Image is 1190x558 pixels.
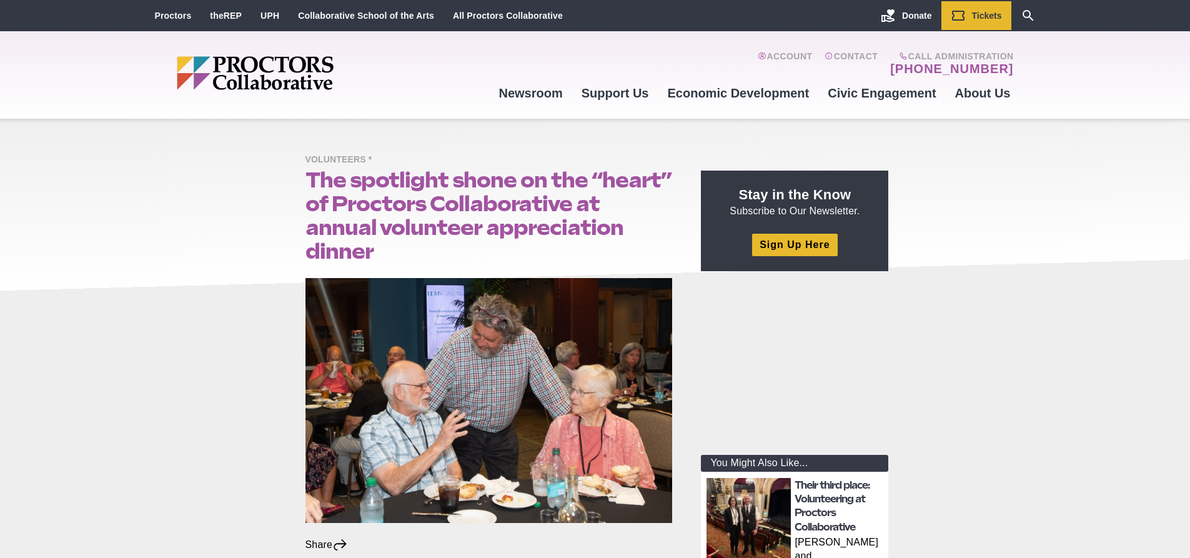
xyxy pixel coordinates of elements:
[752,234,837,256] a: Sign Up Here
[902,11,931,21] span: Donate
[305,152,379,168] span: Volunteers *
[305,168,673,263] h1: The spotlight shone on the “heart” of Proctors Collaborative at annual volunteer appreciation dinner
[298,11,434,21] a: Collaborative School of the Arts
[716,186,873,218] p: Subscribe to Our Newsletter.
[305,154,379,164] a: Volunteers *
[795,479,870,533] a: Their third place: Volunteering at Proctors Collaborative
[890,61,1013,76] a: [PHONE_NUMBER]
[305,538,349,552] div: Share
[155,11,192,21] a: Proctors
[886,51,1013,61] span: Call Administration
[658,76,819,110] a: Economic Development
[701,286,888,442] iframe: Advertisement
[572,76,658,110] a: Support Us
[972,11,1002,21] span: Tickets
[701,455,888,472] div: You Might Also Like...
[818,76,945,110] a: Civic Engagement
[489,76,572,110] a: Newsroom
[871,1,941,30] a: Donate
[739,187,851,202] strong: Stay in the Know
[260,11,279,21] a: UPH
[825,51,878,76] a: Contact
[941,1,1011,30] a: Tickets
[946,76,1020,110] a: About Us
[177,56,430,90] img: Proctors logo
[758,51,812,76] a: Account
[210,11,242,21] a: theREP
[453,11,563,21] a: All Proctors Collaborative
[1011,1,1045,30] a: Search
